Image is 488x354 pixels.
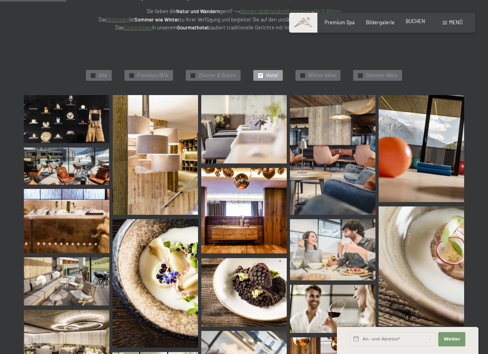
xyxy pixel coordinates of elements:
span: ✓ [192,73,194,78]
strong: Gourmethotel [177,24,208,31]
img: Wellnesshotels - Fitness - Sport - Gymnastik [379,95,464,202]
span: Alle [99,72,107,79]
a: Bildergalerie [366,19,395,25]
img: Bildergalerie [201,95,287,163]
a: Premium Spa [325,19,355,25]
img: Bildergalerie [24,95,109,143]
span: ✓ [92,73,95,78]
strong: Natur und Wandern [176,8,220,14]
span: ✓ [359,73,362,78]
button: Weiter [438,332,465,346]
span: ✓ [301,73,304,78]
img: Lounge - Wellnesshotel - Ahrntal - Schwarzenstein [290,95,375,215]
img: Bildergalerie [24,257,109,305]
span: Weiter [443,336,460,342]
img: Bildergalerie [24,189,109,253]
img: Bildergalerie [113,95,198,215]
span: Premium SPA [137,72,168,79]
img: Bildergalerie [379,206,464,326]
a: Küchenteam [123,24,152,31]
img: Bildergalerie [24,148,109,184]
p: Sie lieben die gern? --> ---> Das ist zu Ihrer Verfügung und begleitet Sie auf den unzähligen Wan... [85,7,403,31]
a: Wandern&AktivitätenSommer [240,8,306,14]
img: Bildergalerie [290,219,375,280]
a: Aktivteam [107,16,129,23]
span: Zimmer & Suiten [198,72,236,79]
a: Ski & Winter [314,8,341,14]
span: ✓ [259,73,262,78]
span: Winter Aktiv [308,72,336,79]
img: Bildergalerie [201,258,287,327]
a: BUCHEN [406,18,425,24]
strong: Sommer wie Winter [134,16,179,23]
span: Hotel [266,72,278,79]
img: Bildergalerie [113,219,198,348]
img: Bildergalerie [290,285,375,333]
span: Sommer Aktiv [366,72,397,79]
span: ✓ [130,73,133,78]
span: Menü [449,19,463,25]
span: Schnellanfrage [337,322,364,327]
img: Bildergalerie [201,168,287,253]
